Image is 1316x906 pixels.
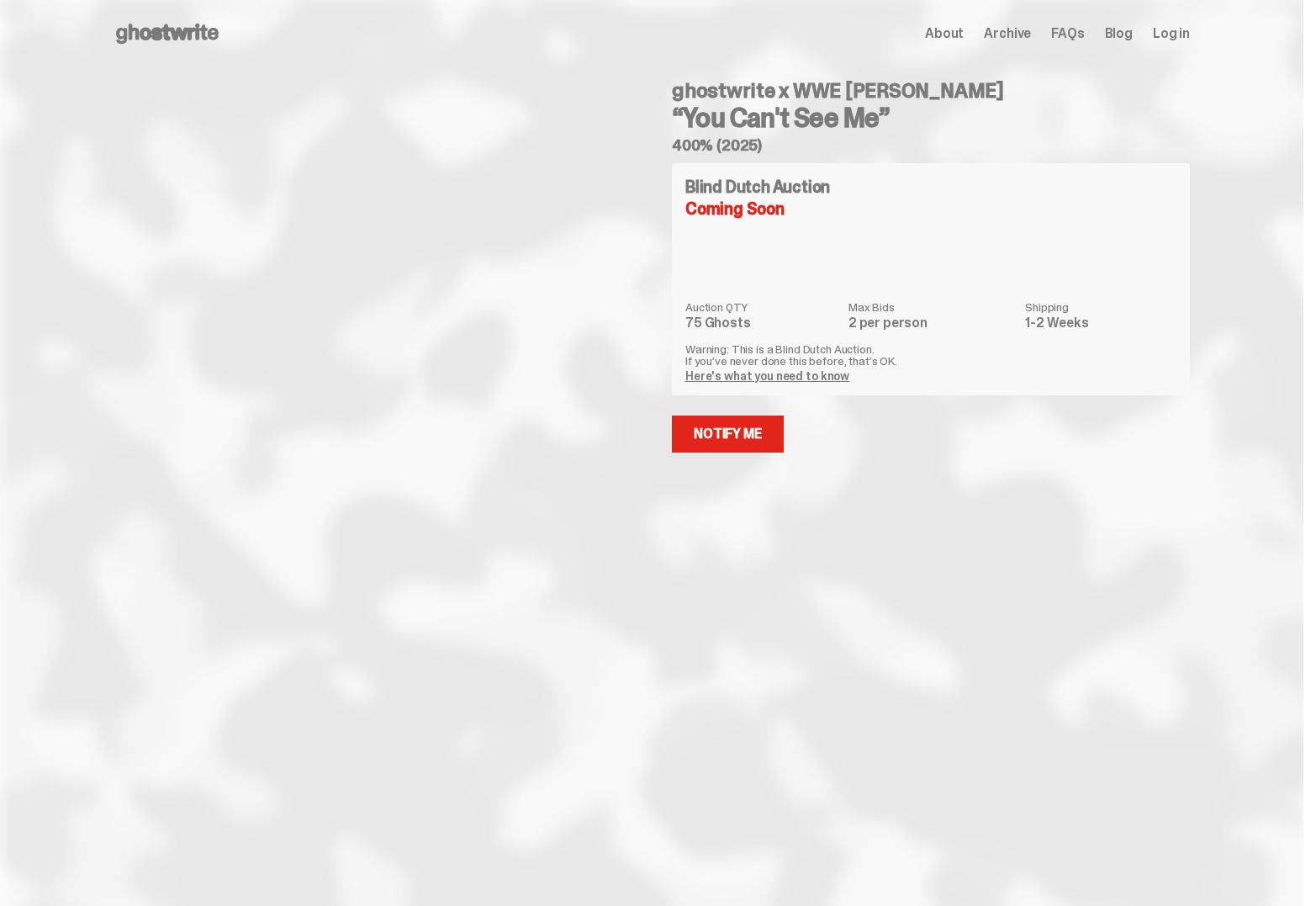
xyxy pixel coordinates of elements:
div: Coming Soon [685,200,1176,217]
p: Warning: This is a Blind Dutch Auction. If you’ve never done this before, that’s OK. [685,343,1176,367]
a: Blog [1105,27,1133,40]
dt: Shipping [1025,301,1176,313]
h3: “You Can't See Me” [672,104,1190,131]
a: FAQs [1051,27,1084,40]
a: Here's what you need to know [685,368,849,384]
h5: 400% (2025) [672,138,1190,153]
a: Notify Me [672,416,784,453]
h4: ghostwrite x WWE [PERSON_NAME] [672,81,1190,101]
dd: 75 Ghosts [685,316,838,330]
h4: Blind Dutch Auction [685,178,830,195]
dd: 2 per person [848,316,1015,330]
a: About [925,27,964,40]
dt: Max Bids [848,301,1015,313]
a: Log in [1153,27,1190,40]
dd: 1-2 Weeks [1025,316,1176,330]
dt: Auction QTY [685,301,838,313]
a: Archive [984,27,1031,40]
